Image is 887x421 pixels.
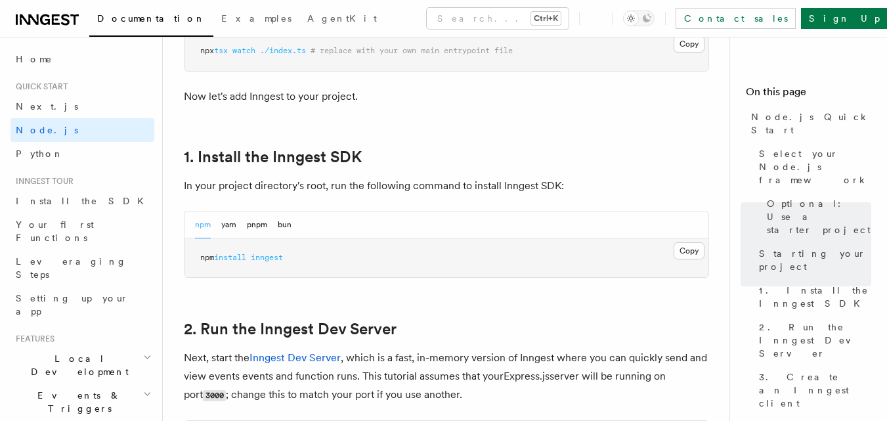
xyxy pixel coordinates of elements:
span: Inngest tour [11,176,74,187]
span: Home [16,53,53,66]
span: Starting your project [759,247,871,273]
span: Local Development [11,352,143,378]
a: 2. Run the Inngest Dev Server [184,320,397,338]
a: 3. Create an Inngest client [754,365,871,415]
span: Install the SDK [16,196,152,206]
span: Setting up your app [16,293,129,317]
a: Node.js Quick Start [746,105,871,142]
span: npx [200,46,214,55]
span: # replace with your own main entrypoint file [311,46,513,55]
button: bun [278,211,292,238]
button: Search...Ctrl+K [427,8,569,29]
h4: On this page [746,84,871,105]
a: Inngest Dev Server [249,351,341,364]
span: Next.js [16,101,78,112]
a: Next.js [11,95,154,118]
a: 1. Install the Inngest SDK [184,148,362,166]
span: install [214,253,246,262]
button: Toggle dark mode [623,11,655,26]
a: Documentation [89,4,213,37]
a: Leveraging Steps [11,250,154,286]
p: Now let's add Inngest to your project. [184,87,709,106]
a: 2. Run the Inngest Dev Server [754,315,871,365]
span: Examples [221,13,292,24]
span: Quick start [11,81,68,92]
a: Starting your project [754,242,871,278]
button: Local Development [11,347,154,384]
a: Your first Functions [11,213,154,250]
p: In your project directory's root, run the following command to install Inngest SDK: [184,177,709,195]
kbd: Ctrl+K [531,12,561,25]
a: AgentKit [299,4,385,35]
a: Home [11,47,154,71]
span: 2. Run the Inngest Dev Server [759,321,871,360]
span: Select your Node.js framework [759,147,871,187]
a: Setting up your app [11,286,154,323]
code: 3000 [203,390,226,401]
span: Features [11,334,54,344]
button: Copy [674,35,704,53]
a: 1. Install the Inngest SDK [754,278,871,315]
span: AgentKit [307,13,377,24]
button: Events & Triggers [11,384,154,420]
a: Install the SDK [11,189,154,213]
a: Python [11,142,154,166]
span: Node.js [16,125,78,135]
span: Python [16,148,64,159]
span: inngest [251,253,283,262]
a: Contact sales [676,8,796,29]
span: Your first Functions [16,219,94,243]
span: Events & Triggers [11,389,143,415]
span: Documentation [97,13,206,24]
span: npm [200,253,214,262]
button: yarn [221,211,236,238]
span: Leveraging Steps [16,256,127,280]
span: ./index.ts [260,46,306,55]
button: Copy [674,242,704,259]
span: 1. Install the Inngest SDK [759,284,871,310]
span: 3. Create an Inngest client [759,370,871,410]
a: Select your Node.js framework [754,142,871,192]
a: Examples [213,4,299,35]
button: pnpm [247,211,267,238]
p: Next, start the , which is a fast, in-memory version of Inngest where you can quickly send and vi... [184,349,709,405]
span: watch [232,46,255,55]
span: tsx [214,46,228,55]
button: npm [195,211,211,238]
a: Node.js [11,118,154,142]
span: Node.js Quick Start [751,110,871,137]
span: Optional: Use a starter project [767,197,871,236]
a: Optional: Use a starter project [762,192,871,242]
